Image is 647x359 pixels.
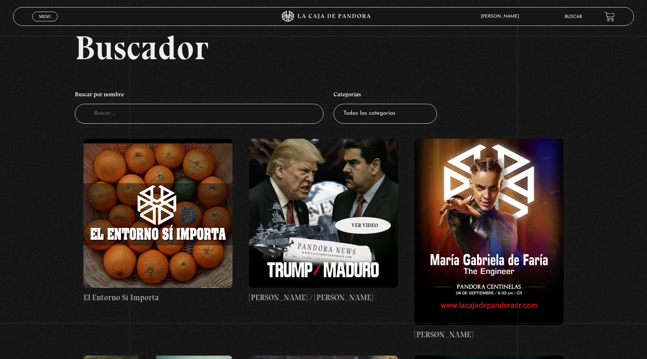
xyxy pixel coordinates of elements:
a: Buscar [565,15,582,19]
a: El Entorno Sí Importa [83,139,233,304]
h4: [PERSON_NAME] / [PERSON_NAME] [249,292,398,304]
a: [PERSON_NAME] / [PERSON_NAME] [249,139,398,304]
h4: Categorías [334,87,437,104]
h2: Buscador [75,31,634,64]
span: Cerrar [36,21,54,26]
h4: Buscar por nombre [75,87,323,104]
h4: [PERSON_NAME] [414,329,564,341]
a: [PERSON_NAME] [414,139,564,341]
a: View your shopping cart [605,12,615,22]
span: [PERSON_NAME] [477,14,526,19]
h4: El Entorno Sí Importa [83,292,233,304]
span: Menu [39,14,51,19]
